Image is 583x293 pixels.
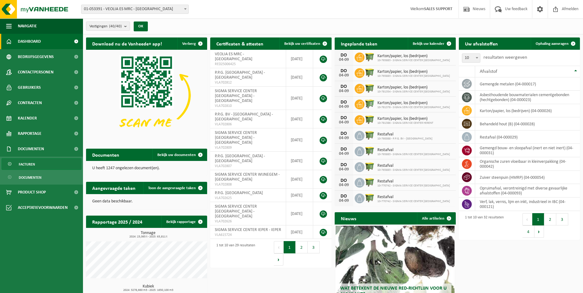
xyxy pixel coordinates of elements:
[364,146,375,156] img: WB-1100-HPE-GN-50
[18,80,41,95] span: Gebruikers
[364,161,375,172] img: WB-1100-HPE-GN-51
[286,189,313,202] td: [DATE]
[532,213,544,225] button: 1
[274,253,283,266] button: Next
[338,68,350,73] div: DO
[338,84,350,89] div: DO
[286,50,313,68] td: [DATE]
[475,184,580,197] td: opruimafval, verontreinigd met diverse gevaarlijke afvalstoffen (04-000093)
[215,145,281,150] span: VLA702809
[215,131,257,145] span: SIGMA SERVICE CENTER [GEOGRAPHIC_DATA] - [GEOGRAPHIC_DATA]
[18,95,42,111] span: Contracten
[215,204,257,219] span: SIGMA SERVICE CENTER [GEOGRAPHIC_DATA] - [GEOGRAPHIC_DATA]
[143,182,207,194] a: Toon de aangevraagde taken
[215,89,257,103] span: SIGMA SERVICE CENTER [GEOGRAPHIC_DATA] - [GEOGRAPHIC_DATA]
[377,74,450,78] span: 10-765883 - SIGMA SERVICE CENTER [GEOGRAPHIC_DATA]
[81,5,188,14] span: 01-053391 - VEOLIA ES MRC - ANTWERPEN
[86,216,148,228] h2: Rapportage 2025 / 2024
[377,116,433,121] span: Karton/papier, los (bedrijven)
[18,34,41,49] span: Dashboard
[86,149,125,161] h2: Documenten
[338,167,350,172] div: 04-09
[335,212,362,224] h2: Nieuws
[308,241,320,253] button: 3
[215,80,281,85] span: VLA702812
[215,52,252,61] span: VEOLIA ES MRC - [GEOGRAPHIC_DATA]
[89,284,207,292] h3: Kubiek
[338,100,350,105] div: DO
[536,42,569,46] span: Ophaling aanvragen
[215,104,281,108] span: VLA702810
[377,90,450,94] span: 10-781354 - SIGMA SERVICE CENTER [GEOGRAPHIC_DATA]
[338,136,350,140] div: 04-09
[475,117,580,131] td: behandeld hout (B) (04-000028)
[18,111,37,126] span: Kalender
[284,42,320,46] span: Bekijk uw certificaten
[364,99,375,109] img: WB-0660-HPE-GN-50
[157,153,196,157] span: Bekijk uw documenten
[215,232,281,237] span: VLA615724
[18,49,54,64] span: Bedrijfsgegevens
[86,50,207,141] img: Download de VHEPlus App
[335,37,384,49] h2: Ingeplande taken
[213,240,255,266] div: 1 tot 10 van 29 resultaten
[534,225,544,238] button: Next
[424,7,452,11] strong: SALES SUPPORT
[109,24,122,28] count: (40/40)
[377,200,450,203] span: 10-770742 - SIGMA SERVICE CENTER [GEOGRAPHIC_DATA]
[522,213,532,225] button: Previous
[134,21,148,31] button: OK
[475,77,580,91] td: gemengde metalen (04-000017)
[92,199,201,204] p: Geen data beschikbaar.
[377,163,450,168] span: Restafval
[377,69,450,74] span: Karton/papier, los (bedrijven)
[377,168,450,172] span: 10-765883 - SIGMA SERVICE CENTER [GEOGRAPHIC_DATA]
[338,194,350,199] div: DO
[89,235,207,238] span: 2024: 23,065 t - 2025: 63,811 t
[475,197,580,211] td: verf, lak, vernis, lijm en inkt, industrieel in IBC (04-000121)
[86,182,142,194] h2: Aangevraagde taken
[364,52,375,62] img: WB-1100-HPE-GN-50
[89,289,207,292] span: 2024: 3278,660 m3 - 2025: 1650,100 m3
[475,91,580,104] td: asbesthoudende bouwmaterialen cementgebonden (hechtgebonden) (04-000023)
[377,132,432,137] span: Restafval
[377,179,450,184] span: Restafval
[215,122,281,127] span: VLA702806
[215,154,265,163] span: P.P.G. [GEOGRAPHIC_DATA] - [GEOGRAPHIC_DATA]
[364,83,375,93] img: WB-1100-HPE-GN-50
[210,37,270,49] h2: Certificaten & attesten
[286,128,313,152] td: [DATE]
[215,191,263,195] span: P.P.G. [GEOGRAPHIC_DATA]
[182,42,196,46] span: Verberg
[377,59,450,62] span: 10-765883 - SIGMA SERVICE CENTER [GEOGRAPHIC_DATA]
[377,54,450,59] span: Karton/papier, los (bedrijven)
[417,212,455,225] a: Alle artikelen
[364,67,375,78] img: WB-1100-HPE-GN-51
[215,196,281,201] span: VLA702625
[338,152,350,156] div: 04-09
[274,241,284,253] button: Previous
[215,164,281,169] span: VLA702807
[215,228,281,232] span: SIGMA SERVICE CENTER IEPER - IEPER
[286,110,313,128] td: [DATE]
[89,231,207,238] h3: Tonnage
[18,185,46,200] span: Product Shop
[215,182,281,187] span: VLA702808
[338,162,350,167] div: DO
[338,131,350,136] div: DO
[86,21,130,31] button: Vestigingen(40/40)
[364,193,375,203] img: WB-1100-HPE-GN-51
[286,68,313,87] td: [DATE]
[338,58,350,62] div: 04-09
[377,184,450,188] span: 10-770742 - SIGMA SERVICE CENTER [GEOGRAPHIC_DATA]
[377,106,450,109] span: 10-781378 - SIGMA SERVICE CENTER [GEOGRAPHIC_DATA]
[338,105,350,109] div: 04-09
[364,177,375,187] img: WB-1100-HPE-GN-50
[413,42,444,46] span: Bekijk uw kalender
[377,121,433,125] span: 10-781386 - SIGMA SERVICE CENTER HERENT
[296,241,308,253] button: 2
[462,54,480,62] span: 10
[286,202,313,225] td: [DATE]
[462,53,480,63] span: 10
[215,70,265,80] span: P.P.G. [GEOGRAPHIC_DATA] - [GEOGRAPHIC_DATA]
